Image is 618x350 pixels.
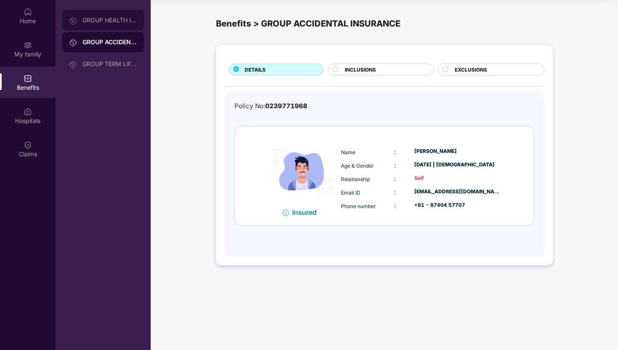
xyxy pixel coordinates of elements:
[83,61,137,67] div: GROUP TERM LIFE INSURANCE
[341,176,370,182] span: Relationship
[394,175,396,182] span: :
[341,190,360,196] span: Email ID
[394,148,396,155] span: :
[24,107,32,116] img: svg+xml;base64,PHN2ZyBpZD0iSG9zcGl0YWxzIiB4bWxucz0iaHR0cDovL3d3dy53My5vcmcvMjAwMC9zdmciIHdpZHRoPS...
[455,66,487,74] span: EXCLUSIONS
[24,41,32,49] img: svg+xml;base64,PHN2ZyB3aWR0aD0iMjAiIGhlaWdodD0iMjAiIHZpZXdCb3g9IjAgMCAyMCAyMCIgZmlsbD0ibm9uZSIgeG...
[414,161,501,169] div: [DATE] | [DEMOGRAPHIC_DATA]
[341,163,374,169] span: Age & Gender
[69,38,77,47] img: svg+xml;base64,PHN2ZyB3aWR0aD0iMjAiIGhlaWdodD0iMjAiIHZpZXdCb3g9IjAgMCAyMCAyMCIgZmlsbD0ibm9uZSIgeG...
[83,38,137,46] div: GROUP ACCIDENTAL INSURANCE
[69,16,77,25] img: svg+xml;base64,PHN2ZyB3aWR0aD0iMjAiIGhlaWdodD0iMjAiIHZpZXdCb3g9IjAgMCAyMCAyMCIgZmlsbD0ibm9uZSIgeG...
[414,174,501,182] div: Self
[414,147,501,155] div: [PERSON_NAME]
[83,17,137,24] div: GROUP HEALTH INSURANCE
[341,203,376,209] span: Phone number
[414,201,501,209] div: +91 - 97404 57707
[24,74,32,83] img: svg+xml;base64,PHN2ZyBpZD0iQmVuZWZpdHMiIHhtbG5zPSJodHRwOi8vd3d3LnczLm9yZy8yMDAwL3N2ZyIgd2lkdGg9Ij...
[341,149,355,155] span: Name
[24,8,32,16] img: svg+xml;base64,PHN2ZyBpZD0iSG9tZSIgeG1sbnM9Imh0dHA6Ly93d3cudzMub3JnLzIwMDAvc3ZnIiB3aWR0aD0iMjAiIG...
[216,17,553,30] div: Benefits > GROUP ACCIDENTAL INSURANCE
[265,102,307,110] span: 0239771968
[292,208,322,216] div: Insured
[394,189,396,196] span: :
[394,162,396,169] span: :
[345,66,376,74] span: INCLUSIONS
[266,135,339,208] img: icon
[282,210,289,216] img: svg+xml;base64,PHN2ZyB4bWxucz0iaHR0cDovL3d3dy53My5vcmcvMjAwMC9zdmciIHdpZHRoPSIxNiIgaGVpZ2h0PSIxNi...
[69,60,77,69] img: svg+xml;base64,PHN2ZyB3aWR0aD0iMjAiIGhlaWdodD0iMjAiIHZpZXdCb3g9IjAgMCAyMCAyMCIgZmlsbD0ibm9uZSIgeG...
[234,101,307,111] div: Policy No:
[245,66,266,74] span: DETAILS
[394,202,396,209] span: :
[24,141,32,149] img: svg+xml;base64,PHN2ZyBpZD0iQ2xhaW0iIHhtbG5zPSJodHRwOi8vd3d3LnczLm9yZy8yMDAwL3N2ZyIgd2lkdGg9IjIwIi...
[414,188,501,196] div: [EMAIL_ADDRESS][DOMAIN_NAME]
